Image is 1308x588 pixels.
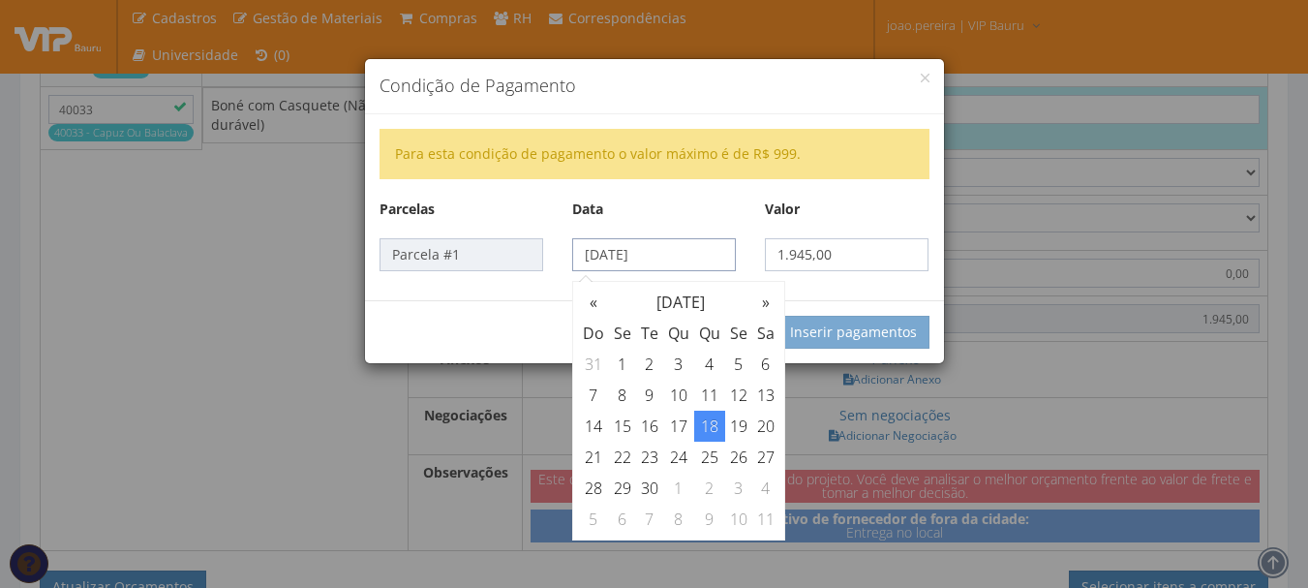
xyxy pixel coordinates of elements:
td: 10 [725,504,752,535]
td: 12 [725,380,752,411]
td: 11 [752,504,779,535]
h4: Condição de Pagamento [380,74,929,99]
td: 5 [725,349,752,380]
td: 5 [578,504,609,535]
th: Qu [694,318,725,349]
td: 8 [663,504,694,535]
td: 19 [725,411,752,442]
td: 9 [694,504,725,535]
th: Se [725,318,752,349]
td: 28 [578,473,609,504]
th: Sa [752,318,779,349]
td: 24 [663,442,694,473]
td: 1 [609,349,636,380]
td: 8 [609,380,636,411]
td: 14 [578,411,609,442]
label: Parcelas [380,200,435,219]
th: Se [609,318,636,349]
td: 10 [663,380,694,411]
td: 16 [636,411,663,442]
td: 4 [752,473,779,504]
th: Te [636,318,663,349]
td: 6 [609,504,636,535]
td: 4 [694,349,725,380]
td: 6 [752,349,779,380]
label: Valor [765,200,800,219]
td: 31 [578,349,609,380]
td: 29 [609,473,636,504]
label: Data [572,200,603,219]
td: 15 [609,411,636,442]
td: 25 [694,442,725,473]
td: 18 [694,411,725,442]
td: 11 [694,380,725,411]
td: 9 [636,380,663,411]
div: Para esta condição de pagamento o valor máximo é de R$ 999. [380,129,929,179]
td: 7 [578,380,609,411]
th: [DATE] [609,287,752,318]
td: 26 [725,442,752,473]
td: 2 [636,349,663,380]
td: 2 [694,473,725,504]
td: 17 [663,411,694,442]
td: 27 [752,442,779,473]
td: 20 [752,411,779,442]
td: 1 [663,473,694,504]
td: 3 [725,473,752,504]
th: Qu [663,318,694,349]
button: Inserir pagamentos [777,316,929,349]
th: Do [578,318,609,349]
th: » [752,287,779,318]
td: 3 [663,349,694,380]
td: 7 [636,504,663,535]
td: 21 [578,442,609,473]
td: 23 [636,442,663,473]
td: 30 [636,473,663,504]
th: « [578,287,609,318]
td: 22 [609,442,636,473]
td: 13 [752,380,779,411]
